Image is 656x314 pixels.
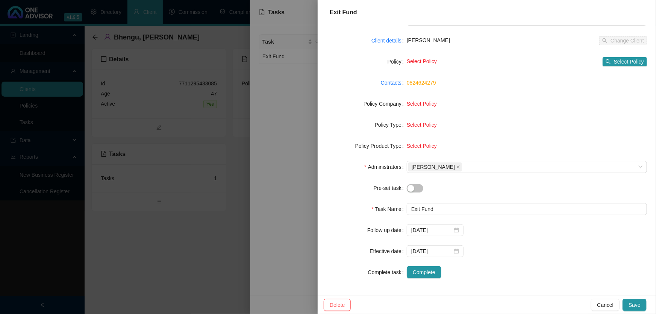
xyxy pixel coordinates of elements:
[623,299,647,311] button: Save
[388,56,407,68] label: Policy
[367,224,407,236] label: Follow up date
[591,299,620,311] button: Cancel
[355,140,407,152] label: Policy Product Type
[407,122,437,128] span: Select Policy
[373,182,407,194] label: Pre-set task
[330,9,357,15] span: Exit Fund
[597,301,614,309] span: Cancel
[407,266,441,278] button: Complete
[364,161,407,173] label: Administrators
[371,36,401,45] a: Client details
[407,58,437,64] span: Select Policy
[407,80,436,86] a: 0824624279
[407,101,437,107] span: Select Policy
[381,79,401,87] a: Contacts
[456,165,460,169] span: close
[412,163,455,171] span: [PERSON_NAME]
[368,266,407,278] label: Complete task
[603,57,647,66] button: Select Policy
[375,119,407,131] label: Policy Type
[614,58,644,66] span: Select Policy
[330,301,345,309] span: Delete
[606,59,611,64] span: search
[413,268,435,276] span: Complete
[408,162,462,171] span: Marc Bormann
[599,36,647,45] button: Change Client
[407,143,437,149] span: Select Policy
[370,245,407,257] label: Effective date
[407,37,450,43] span: [PERSON_NAME]
[411,247,452,255] input: Select date
[372,203,407,215] label: Task Name
[324,299,351,311] button: Delete
[411,226,452,234] input: Select date
[364,98,407,110] label: Policy Company
[629,301,641,309] span: Save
